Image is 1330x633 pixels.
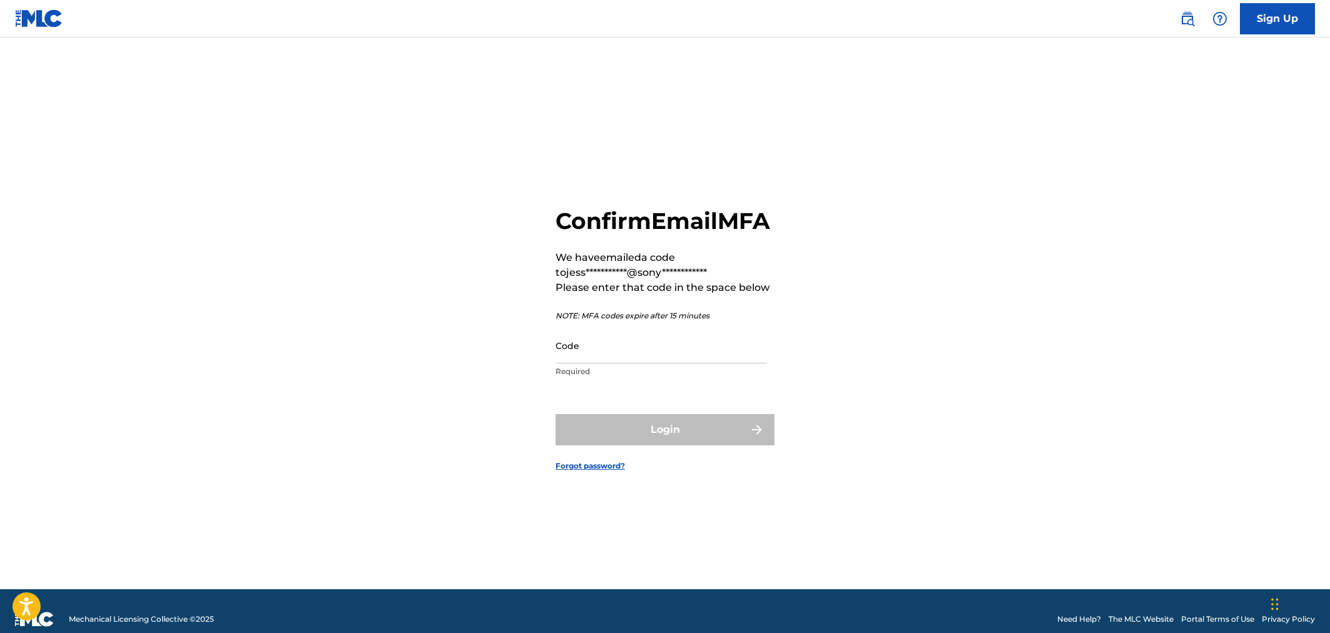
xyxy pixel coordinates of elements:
[1240,3,1315,34] a: Sign Up
[556,207,774,235] h2: Confirm Email MFA
[1271,585,1279,623] div: Drag
[1267,573,1330,633] iframe: Chat Widget
[15,9,63,28] img: MLC Logo
[1207,6,1232,31] div: Help
[556,366,767,377] p: Required
[69,614,214,625] span: Mechanical Licensing Collective © 2025
[556,310,774,322] p: NOTE: MFA codes expire after 15 minutes
[15,612,54,627] img: logo
[1057,614,1101,625] a: Need Help?
[556,280,774,295] p: Please enter that code in the space below
[1175,6,1200,31] a: Public Search
[1212,11,1227,26] img: help
[1180,11,1195,26] img: search
[556,460,625,472] a: Forgot password?
[1109,614,1174,625] a: The MLC Website
[1262,614,1315,625] a: Privacy Policy
[1181,614,1254,625] a: Portal Terms of Use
